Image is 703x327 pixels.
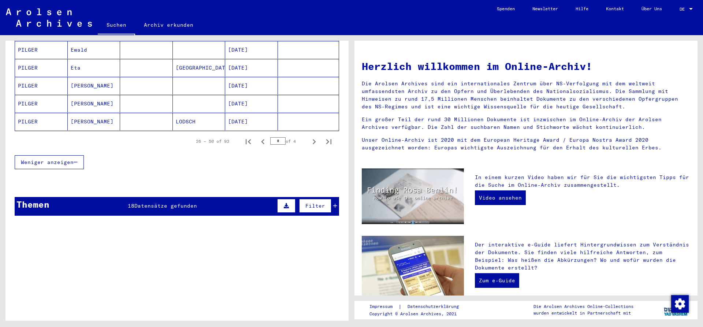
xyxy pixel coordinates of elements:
[15,59,68,77] mat-cell: PILGER
[662,301,690,319] img: yv_logo.png
[369,303,398,311] a: Impressum
[475,241,690,272] p: Der interaktive e-Guide liefert Hintergrundwissen zum Verständnis der Dokumente. Sie finden viele...
[362,80,690,111] p: Die Arolsen Archives sind ein internationales Zentrum über NS-Verfolgung mit dem weltweit umfasse...
[68,59,120,77] mat-cell: Eta
[225,95,278,112] mat-cell: [DATE]
[128,202,134,209] span: 18
[225,41,278,59] mat-cell: [DATE]
[362,59,690,74] h1: Herzlich willkommen im Online-Archiv!
[15,95,68,112] mat-cell: PILGER
[475,174,690,189] p: In einem kurzen Video haben wir für Sie die wichtigsten Tipps für die Suche im Online-Archiv zusa...
[307,134,321,149] button: Next page
[68,77,120,94] mat-cell: [PERSON_NAME]
[533,310,633,316] p: wurden entwickelt in Partnerschaft mit
[15,155,84,169] button: Weniger anzeigen
[6,8,92,27] img: Arolsen_neg.svg
[225,113,278,130] mat-cell: [DATE]
[362,136,690,152] p: Unser Online-Archiv ist 2020 mit dem European Heritage Award / Europa Nostra Award 2020 ausgezeic...
[299,199,331,213] button: Filter
[305,202,325,209] span: Filter
[173,59,226,77] mat-cell: [GEOGRAPHIC_DATA]
[16,198,49,211] div: Themen
[362,168,464,224] img: video.jpg
[135,16,202,34] a: Archiv erkunden
[362,236,464,304] img: eguide.jpg
[671,295,689,313] img: Zustimmung ändern
[15,113,68,130] mat-cell: PILGER
[671,295,688,312] div: Zustimmung ändern
[369,311,468,317] p: Copyright © Arolsen Archives, 2021
[402,303,468,311] a: Datenschutzerklärung
[475,273,519,288] a: Zum e-Guide
[15,77,68,94] mat-cell: PILGER
[196,138,229,145] div: 26 – 50 of 93
[173,113,226,130] mat-cell: LODSCH
[475,190,526,205] a: Video ansehen
[68,113,120,130] mat-cell: [PERSON_NAME]
[321,134,336,149] button: Last page
[225,77,278,94] mat-cell: [DATE]
[533,303,633,310] p: Die Arolsen Archives Online-Collections
[241,134,256,149] button: First page
[68,41,120,59] mat-cell: Ewald
[98,16,135,35] a: Suchen
[15,41,68,59] mat-cell: PILGER
[270,138,307,145] div: of 4
[21,159,74,166] span: Weniger anzeigen
[362,116,690,131] p: Ein großer Teil der rund 30 Millionen Dokumente ist inzwischen im Online-Archiv der Arolsen Archi...
[225,59,278,77] mat-cell: [DATE]
[256,134,270,149] button: Previous page
[134,202,197,209] span: Datensätze gefunden
[68,95,120,112] mat-cell: [PERSON_NAME]
[680,7,688,12] span: DE
[369,303,468,311] div: |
